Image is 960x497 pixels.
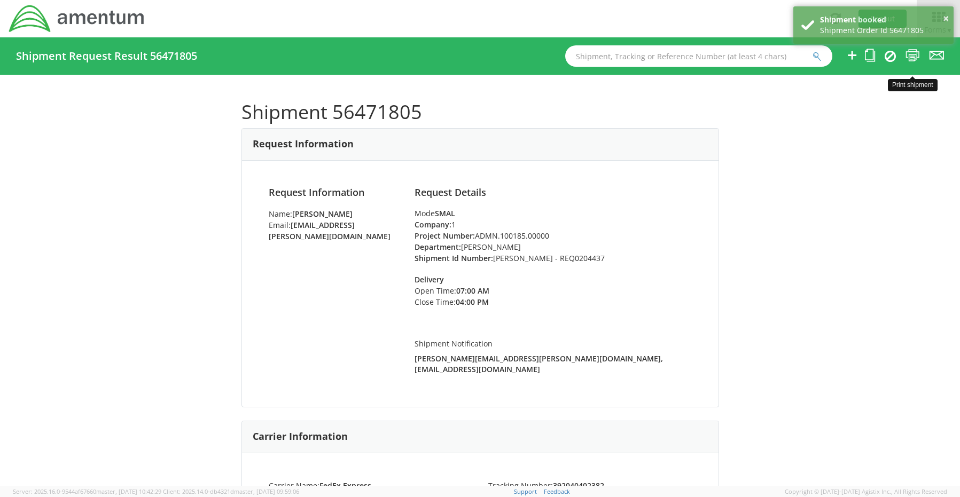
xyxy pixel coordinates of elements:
[480,480,700,491] li: Tracking Number:
[16,50,197,62] h4: Shipment Request Result 56471805
[253,139,354,149] h3: Request Information
[415,219,451,230] strong: Company:
[13,487,161,495] span: Server: 2025.16.0-9544af67660
[943,11,949,27] button: ×
[253,431,348,442] h3: Carrier Information
[415,274,444,285] strong: Delivery
[456,286,489,296] strong: 07:00 AM
[241,101,719,123] h1: Shipment 56471805
[269,219,399,242] li: Email:
[261,480,480,491] li: Carrier Name:
[415,208,691,219] div: Mode
[415,253,691,264] li: [PERSON_NAME] - REQ0204437
[269,208,399,219] li: Name:
[415,242,461,252] strong: Department:
[415,241,691,253] li: [PERSON_NAME]
[785,487,947,496] span: Copyright © [DATE]-[DATE] Agistix Inc., All Rights Reserved
[415,353,663,374] strong: [PERSON_NAME][EMAIL_ADDRESS][PERSON_NAME][DOMAIN_NAME], [EMAIL_ADDRESS][DOMAIN_NAME]
[553,480,604,491] strong: 392040402382
[514,487,537,495] a: Support
[415,187,691,198] h4: Request Details
[820,25,946,36] div: Shipment Order Id 56471805
[415,285,522,296] li: Open Time:
[415,230,691,241] li: ADMN.100185.00000
[8,4,146,34] img: dyn-intl-logo-049831509241104b2a82.png
[565,45,832,67] input: Shipment, Tracking or Reference Number (at least 4 chars)
[415,340,691,348] h5: Shipment Notification
[415,219,691,230] li: 1
[456,297,489,307] strong: 04:00 PM
[292,209,353,219] strong: [PERSON_NAME]
[415,296,522,307] li: Close Time:
[319,480,371,491] strong: FedEx Express
[269,220,391,241] strong: [EMAIL_ADDRESS][PERSON_NAME][DOMAIN_NAME]
[415,253,493,263] strong: Shipment Id Number:
[234,487,299,495] span: master, [DATE] 09:59:06
[435,208,455,218] strong: SMAL
[888,79,938,91] div: Print shipment
[96,487,161,495] span: master, [DATE] 10:42:29
[415,231,475,241] strong: Project Number:
[269,187,399,198] h4: Request Information
[544,487,570,495] a: Feedback
[820,14,946,25] div: Shipment booked
[163,487,299,495] span: Client: 2025.14.0-db4321d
